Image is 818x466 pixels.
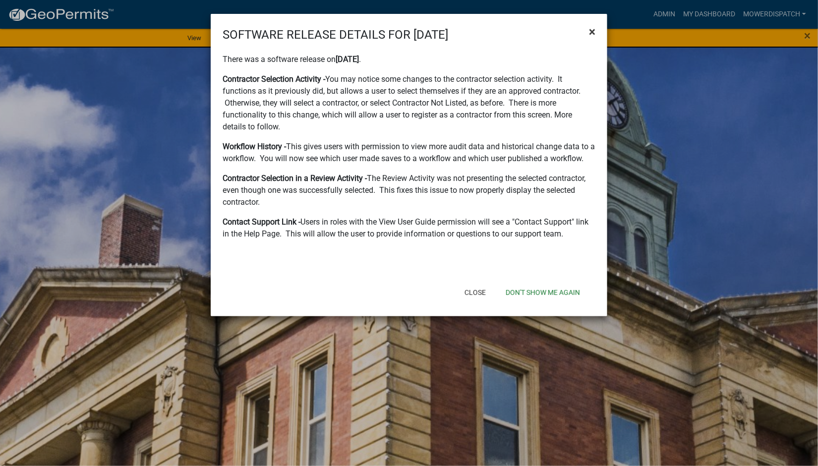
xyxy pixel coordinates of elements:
[223,74,325,84] strong: Contractor Selection Activity -
[581,18,603,46] button: Close
[223,141,595,165] p: This gives users with permission to view more audit data and historical change data to a workflow...
[223,54,595,65] p: There was a software release on .
[589,25,595,39] span: ×
[498,284,588,301] button: Don't show me again
[223,216,595,240] p: Users in roles with the View User Guide permission will see a "Contact Support" link in the Help ...
[223,26,448,44] h4: SOFTWARE RELEASE DETAILS FOR [DATE]
[223,173,595,208] p: The Review Activity was not presenting the selected contractor, even though one was successfully ...
[457,284,494,301] button: Close
[223,174,367,183] strong: Contractor Selection in a Review Activity -
[223,73,595,133] p: You may notice some changes to the contractor selection activity. It functions as it previously d...
[223,142,286,151] strong: Workflow History -
[223,217,300,227] strong: Contact Support Link -
[336,55,359,64] strong: [DATE]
